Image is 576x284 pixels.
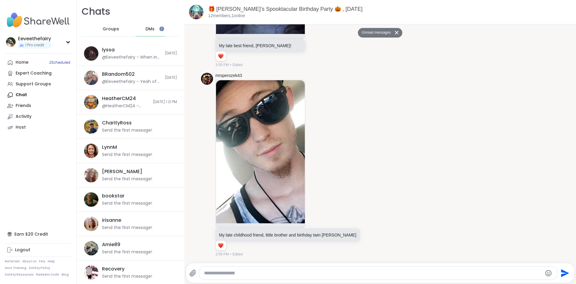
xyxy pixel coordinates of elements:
[102,127,152,133] div: Send the first message!
[102,71,135,78] div: BRandom502
[6,37,16,47] img: Eeveethefairy
[216,51,226,61] div: Reaction list
[217,54,224,59] button: Reactions: love
[5,229,72,240] div: Earn $20 Credit
[15,247,30,253] div: Logout
[230,62,231,68] span: •
[84,241,98,255] img: https://sharewell-space-live.sfo3.digitaloceanspaces.com/user-generated/c3bd44a5-f966-4702-9748-c...
[102,217,121,224] div: irisanne
[204,270,542,276] textarea: Type your message
[102,193,124,199] div: bookstar
[5,68,72,79] a: Expert Coaching
[159,26,164,31] iframe: Spotlight
[102,144,117,151] div: LynnM
[145,26,154,32] span: DMs
[102,273,152,279] div: Send the first message!
[16,60,28,66] div: Home
[16,70,52,76] div: Expert Coaching
[358,28,392,38] button: Unread messages
[216,80,305,223] img: FB_IMG_1760124166323.jpg
[165,75,177,80] span: [DATE]
[25,43,44,48] span: 1 Pro credit
[208,6,363,12] a: 🎁 [PERSON_NAME]’s Spooktacular Birthday Party 🎃 , [DATE]
[16,114,31,120] div: Activity
[84,265,98,280] img: https://sharewell-space-live.sfo3.digitaloceanspaces.com/user-generated/c703a1d2-29a7-4d77-aef4-3...
[216,241,226,250] div: Reaction list
[5,259,20,264] a: Referrals
[84,192,98,207] img: https://sharewell-space-live.sfo3.digitaloceanspaces.com/user-generated/535310fa-e9f2-4698-8a7d-4...
[102,266,124,272] div: Recovery
[5,100,72,111] a: Friends
[18,35,51,42] div: Eeveethefairy
[102,152,152,158] div: Send the first message!
[16,103,31,109] div: Friends
[102,95,136,102] div: HeatherCM24
[82,5,110,18] h1: Chats
[201,73,213,85] img: https://sharewell-space-live.sfo3.digitaloceanspaces.com/user-generated/fc90ddcb-ea9d-493e-8edf-2...
[215,73,242,79] a: mrsperozek43
[5,79,72,90] a: Support Groups
[16,81,51,87] div: Support Groups
[102,225,152,231] div: Send the first message!
[102,200,152,206] div: Send the first message!
[5,57,72,68] a: Home2Scheduled
[5,245,72,255] a: Logout
[84,168,98,182] img: https://sharewell-space-live.sfo3.digitaloceanspaces.com/user-generated/12025a04-e023-4d79-ba6e-0...
[230,252,231,257] span: •
[5,273,34,277] a: Safety Resources
[102,79,161,85] div: @Eeveethefairy - Yeah of course! Mine are mostly in my head and my grimoire, that's why it took m...
[102,47,115,53] div: lyssa
[84,46,98,61] img: https://sharewell-space-live.sfo3.digitaloceanspaces.com/user-generated/ef9b4338-b2e1-457c-a100-b...
[232,62,243,68] span: Edited
[36,273,59,277] a: Redeem Code
[5,111,72,122] a: Activity
[29,266,50,270] a: Safety Policy
[557,266,571,280] button: Send
[103,26,119,32] span: Groups
[102,120,132,126] div: CharityRoss
[102,241,120,248] div: Amie89
[102,54,161,60] div: @Eeveethefairy - When in the passenger seat, I love to blast music and stick myself out the windo...
[189,5,203,19] img: 🎁 Lynette’s Spooktacular Birthday Party 🎃 , Oct 11
[48,259,55,264] a: Help
[5,10,72,31] img: ShareWell Nav Logo
[217,243,224,248] button: Reactions: love
[84,144,98,158] img: https://sharewell-space-live.sfo3.digitaloceanspaces.com/user-generated/5f572286-b7ec-4d9d-a82c-3...
[61,273,69,277] a: Blog
[215,62,229,68] span: 3:59 PM
[16,124,26,130] div: Host
[165,51,177,56] span: [DATE]
[49,60,70,65] span: 2 Scheduled
[102,249,152,255] div: Send the first message!
[102,168,142,175] div: [PERSON_NAME]
[5,122,72,133] a: Host
[215,252,229,257] span: 3:59 PM
[219,232,356,238] p: My late childhood friend, little brother and birthday twin [PERSON_NAME]
[102,103,149,109] div: @HeatherCM24 - [URL][DOMAIN_NAME]
[545,270,552,277] button: Emoji picker
[22,259,37,264] a: About Us
[219,43,302,49] p: My late best friend, [PERSON_NAME]!
[84,217,98,231] img: https://sharewell-space-live.sfo3.digitaloceanspaces.com/user-generated/be849bdb-4731-4649-82cd-d...
[102,176,152,182] div: Send the first message!
[84,119,98,134] img: https://sharewell-space-live.sfo3.digitaloceanspaces.com/user-generated/d0fef3f8-78cb-4349-b608-1...
[39,259,45,264] a: FAQ
[5,266,26,270] a: Host Training
[84,95,98,109] img: https://sharewell-space-live.sfo3.digitaloceanspaces.com/user-generated/e72d2dfd-06ae-43a5-b116-a...
[232,252,243,257] span: Edited
[208,13,245,19] p: 12 members, 1 online
[84,71,98,85] img: https://sharewell-space-live.sfo3.digitaloceanspaces.com/user-generated/127af2b2-1259-4cf0-9fd7-7...
[153,99,177,105] span: [DATE] 1:21 PM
